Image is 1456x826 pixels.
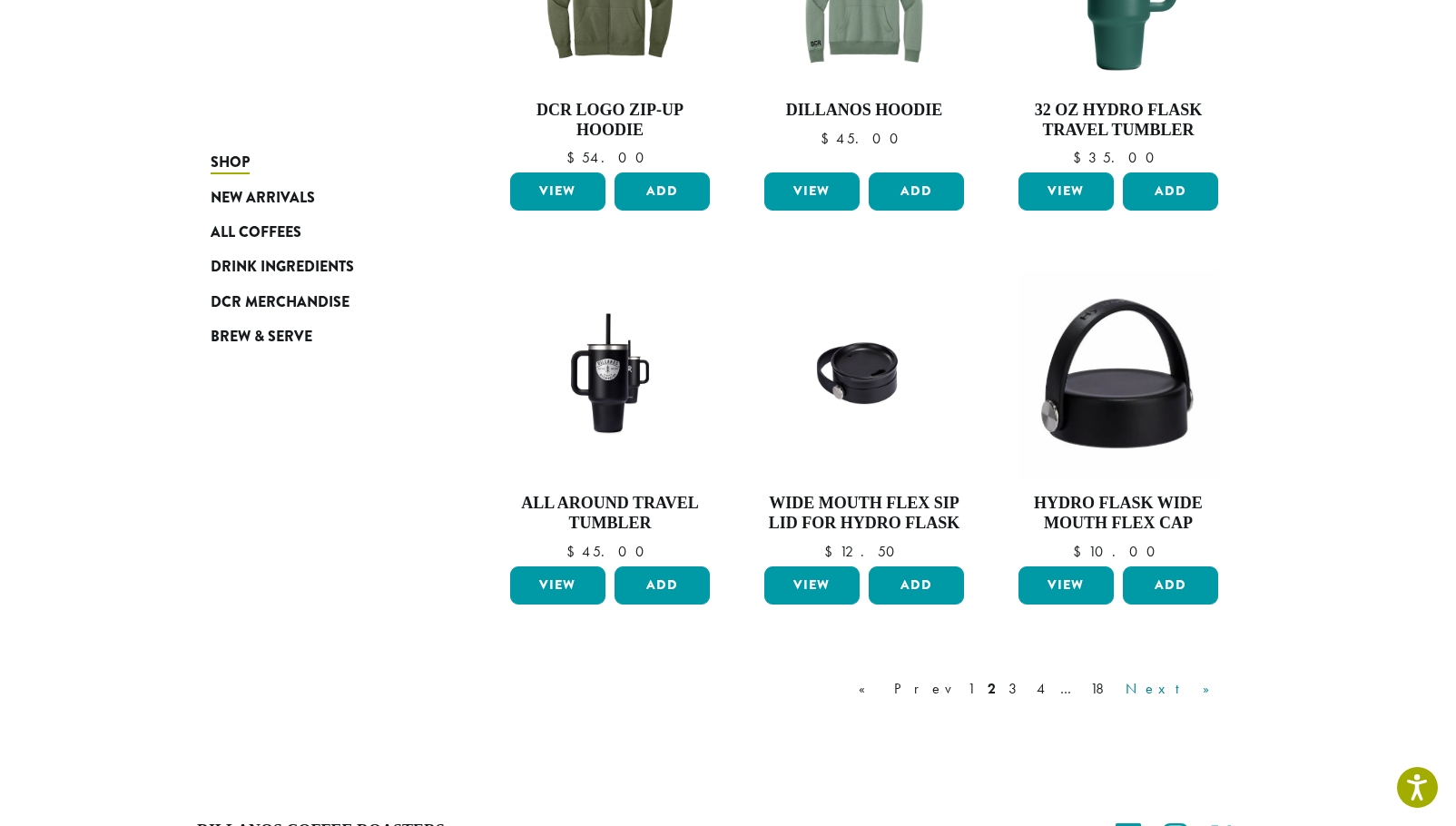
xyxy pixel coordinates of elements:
span: $ [566,542,582,561]
h4: Dillanos Hoodie [760,101,969,121]
span: Brew & Serve [211,326,312,349]
button: Add [1123,566,1218,605]
a: View [764,566,860,605]
span: $ [821,129,836,148]
a: View [1018,172,1114,211]
bdi: 45.00 [566,542,653,561]
a: Shop [211,145,428,180]
a: All Coffees [211,215,428,250]
a: 4 [1033,678,1051,700]
h4: 32 oz Hydro Flask Travel Tumbler [1014,101,1223,140]
a: Wide Mouth Flex Sip Lid for Hydro Flask $12.50 [760,270,969,558]
span: New Arrivals [211,187,315,210]
a: 3 [1005,678,1028,700]
a: Drink Ingredients [211,250,428,284]
bdi: 54.00 [566,148,653,167]
span: $ [1073,148,1088,167]
a: 1 [964,678,979,700]
a: View [510,172,605,211]
a: … [1057,678,1081,700]
a: View [510,566,605,605]
a: 2 [984,678,999,700]
h4: DCR Logo Zip-Up Hoodie [506,101,714,140]
img: Hydro-Flask-WM-Flex-Sip-Lid-Black_.jpg [760,297,969,453]
a: « Prev [855,678,959,700]
img: T32_Black_1200x900.jpg [506,297,714,453]
button: Add [615,172,710,211]
span: All Coffees [211,221,301,244]
a: New Arrivals [211,180,428,214]
bdi: 10.00 [1073,542,1164,561]
button: Add [869,172,964,211]
button: Add [1123,172,1218,211]
span: DCR Merchandise [211,291,349,314]
a: View [764,172,860,211]
button: Add [869,566,964,605]
h4: Wide Mouth Flex Sip Lid for Hydro Flask [760,494,969,533]
a: 18 [1087,678,1117,700]
a: Brew & Serve [211,320,428,354]
a: All Around Travel Tumbler $45.00 [506,270,714,558]
bdi: 45.00 [821,129,907,148]
bdi: 12.50 [824,542,903,561]
h4: Hydro Flask Wide Mouth Flex Cap [1014,494,1223,533]
a: Hydro Flask Wide Mouth Flex Cap $10.00 [1014,270,1223,558]
span: Shop [211,152,250,174]
a: DCR Merchandise [211,285,428,320]
span: Drink Ingredients [211,256,354,279]
button: Add [615,566,710,605]
span: $ [824,542,840,561]
bdi: 35.00 [1073,148,1163,167]
span: $ [1073,542,1088,561]
img: Hydro-Flask-Wide-Mouth-Flex-Cap.jpg [1018,270,1219,479]
a: View [1018,566,1114,605]
a: Next » [1122,678,1226,700]
h4: All Around Travel Tumbler [506,494,714,533]
span: $ [566,148,582,167]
